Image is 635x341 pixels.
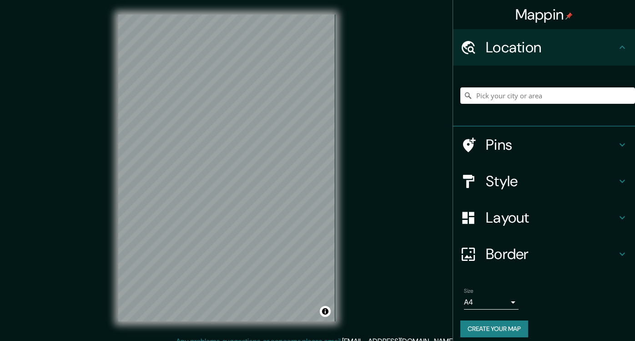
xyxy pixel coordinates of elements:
label: Size [464,287,474,295]
button: Create your map [460,321,528,337]
input: Pick your city or area [460,87,635,104]
h4: Border [486,245,617,263]
button: Toggle attribution [320,306,331,317]
div: Layout [453,199,635,236]
img: pin-icon.png [565,12,573,20]
h4: Mappin [515,5,573,24]
h4: Style [486,172,617,190]
canvas: Map [118,15,335,321]
div: Pins [453,127,635,163]
h4: Pins [486,136,617,154]
div: Border [453,236,635,272]
h4: Layout [486,209,617,227]
div: A4 [464,295,519,310]
div: Style [453,163,635,199]
h4: Location [486,38,617,56]
div: Location [453,29,635,66]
